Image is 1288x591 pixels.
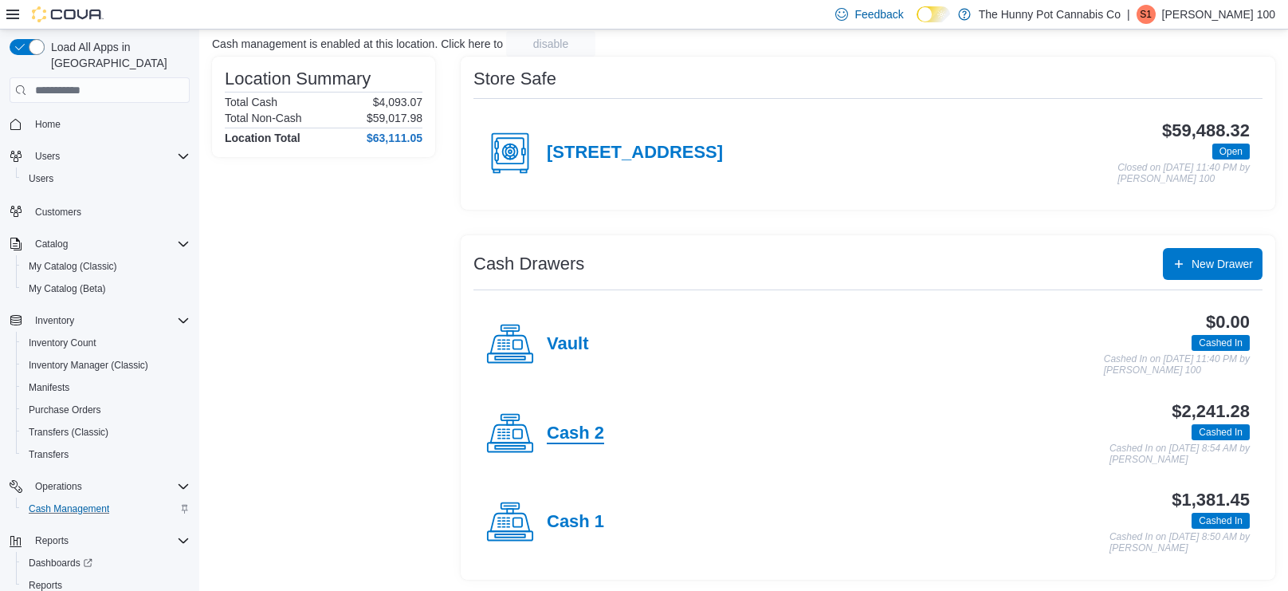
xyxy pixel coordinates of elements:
[29,114,190,134] span: Home
[22,400,190,420] span: Purchase Orders
[35,206,81,219] span: Customers
[367,132,422,144] h4: $63,111.05
[29,147,66,166] button: Users
[35,314,74,327] span: Inventory
[29,404,101,416] span: Purchase Orders
[1137,5,1156,24] div: Sarah 100
[16,399,196,421] button: Purchase Orders
[22,445,75,464] a: Transfers
[22,257,190,276] span: My Catalog (Classic)
[29,311,80,330] button: Inventory
[29,311,190,330] span: Inventory
[1199,336,1243,350] span: Cashed In
[35,480,82,493] span: Operations
[22,400,108,420] a: Purchase Orders
[1163,248,1262,280] button: New Drawer
[22,445,190,464] span: Transfers
[1192,256,1253,272] span: New Drawer
[3,475,196,498] button: Operations
[16,552,196,574] a: Dashboards
[225,112,302,124] h6: Total Non-Cash
[1199,425,1243,439] span: Cashed In
[225,96,277,108] h6: Total Cash
[1104,354,1250,376] p: Cashed In on [DATE] 11:40 PM by [PERSON_NAME] 100
[3,145,196,167] button: Users
[547,334,589,355] h4: Vault
[22,378,190,397] span: Manifests
[22,333,103,353] a: Inventory Count
[29,147,190,166] span: Users
[29,203,88,222] a: Customers
[22,333,190,353] span: Inventory Count
[506,31,595,57] button: disable
[35,150,60,163] span: Users
[29,557,92,569] span: Dashboards
[1192,513,1250,529] span: Cashed In
[32,6,104,22] img: Cova
[1199,514,1243,528] span: Cashed In
[473,69,556,89] h3: Store Safe
[29,531,190,550] span: Reports
[22,378,76,397] a: Manifests
[22,423,115,442] a: Transfers (Classic)
[35,238,68,250] span: Catalog
[29,426,108,439] span: Transfers (Classic)
[1127,5,1130,24] p: |
[22,169,60,188] a: Users
[1212,144,1250,160] span: Open
[22,279,112,298] a: My Catalog (Beta)
[1172,402,1250,421] h3: $2,241.28
[1192,424,1250,440] span: Cashed In
[979,5,1121,24] p: The Hunny Pot Cannabis Co
[29,477,190,496] span: Operations
[29,477,88,496] button: Operations
[917,6,950,23] input: Dark Mode
[16,278,196,300] button: My Catalog (Beta)
[16,498,196,520] button: Cash Management
[22,499,116,518] a: Cash Management
[373,96,422,108] p: $4,093.07
[35,534,69,547] span: Reports
[547,424,604,444] h4: Cash 2
[45,39,190,71] span: Load All Apps in [GEOGRAPHIC_DATA]
[1192,335,1250,351] span: Cashed In
[1172,491,1250,510] h3: $1,381.45
[29,172,53,185] span: Users
[533,36,568,52] span: disable
[3,233,196,255] button: Catalog
[16,167,196,190] button: Users
[29,359,148,372] span: Inventory Manager (Classic)
[22,169,190,188] span: Users
[22,279,190,298] span: My Catalog (Beta)
[35,118,61,131] span: Home
[22,554,190,573] span: Dashboards
[3,199,196,223] button: Customers
[22,554,99,573] a: Dashboards
[1117,163,1250,184] p: Closed on [DATE] 11:40 PM by [PERSON_NAME] 100
[29,381,69,394] span: Manifests
[29,201,190,221] span: Customers
[225,132,300,144] h4: Location Total
[547,512,604,533] h4: Cash 1
[22,257,124,276] a: My Catalog (Classic)
[29,337,96,349] span: Inventory Count
[29,502,109,515] span: Cash Management
[29,448,69,461] span: Transfers
[367,112,422,124] p: $59,017.98
[29,260,117,273] span: My Catalog (Classic)
[3,530,196,552] button: Reports
[16,332,196,354] button: Inventory Count
[1206,313,1250,332] h3: $0.00
[3,112,196,136] button: Home
[29,531,75,550] button: Reports
[29,115,67,134] a: Home
[16,255,196,278] button: My Catalog (Classic)
[547,143,723,164] h4: [STREET_ADDRESS]
[1219,144,1243,159] span: Open
[1162,5,1275,24] p: [PERSON_NAME] 100
[22,356,155,375] a: Inventory Manager (Classic)
[3,309,196,332] button: Inventory
[1109,443,1250,465] p: Cashed In on [DATE] 8:54 AM by [PERSON_NAME]
[473,254,584,274] h3: Cash Drawers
